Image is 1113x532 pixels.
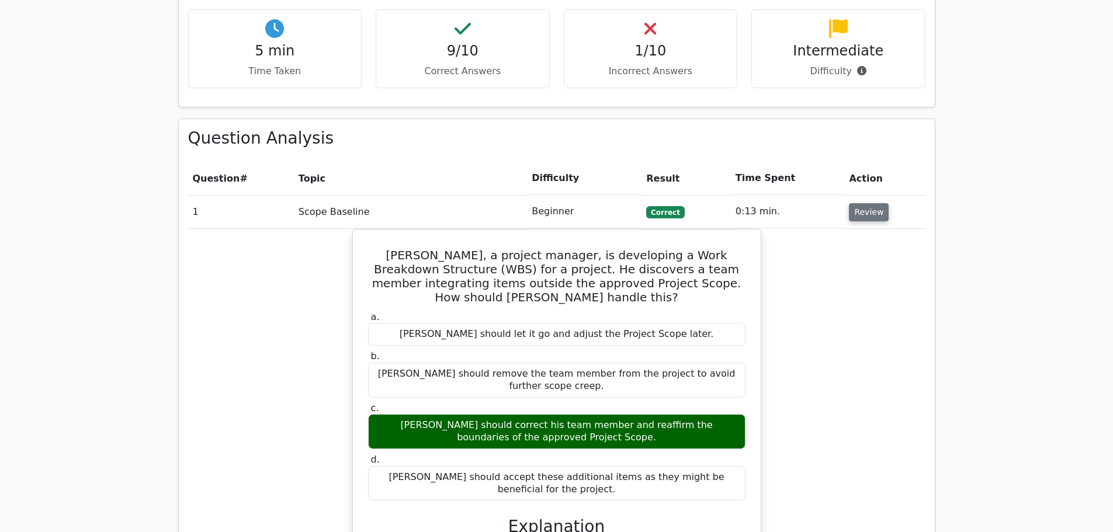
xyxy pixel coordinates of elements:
h4: 1/10 [574,43,728,60]
p: Time Taken [198,64,352,78]
span: Question [193,173,240,184]
th: Difficulty [527,162,642,195]
td: 1 [188,195,294,228]
th: Result [642,162,731,195]
div: [PERSON_NAME] should accept these additional items as they might be beneficial for the project. [368,466,746,501]
th: Topic [294,162,527,195]
span: b. [371,350,380,361]
p: Difficulty [761,64,916,78]
div: [PERSON_NAME] should let it go and adjust the Project Scope later. [368,323,746,346]
div: [PERSON_NAME] should correct his team member and reaffirm the boundaries of the approved Project ... [368,414,746,449]
h4: Intermediate [761,43,916,60]
td: Beginner [527,195,642,228]
th: Time Spent [731,162,845,195]
h5: [PERSON_NAME], a project manager, is developing a Work Breakdown Structure (WBS) for a project. H... [367,248,747,304]
h4: 5 min [198,43,352,60]
h4: 9/10 [386,43,540,60]
span: d. [371,454,380,465]
span: c. [371,402,379,413]
div: [PERSON_NAME] should remove the team member from the project to avoid further scope creep. [368,363,746,398]
p: Correct Answers [386,64,540,78]
th: Action [844,162,925,195]
td: Scope Baseline [294,195,527,228]
th: # [188,162,294,195]
h3: Question Analysis [188,128,925,148]
button: Review [849,203,889,221]
td: 0:13 min. [731,195,845,228]
span: a. [371,311,380,322]
span: Correct [646,206,684,218]
p: Incorrect Answers [574,64,728,78]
